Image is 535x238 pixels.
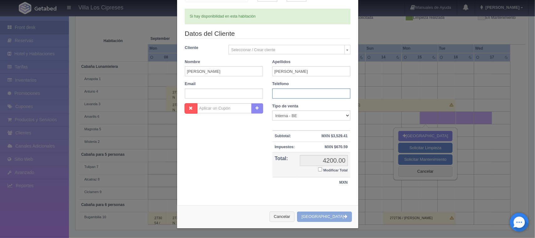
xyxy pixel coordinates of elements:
[322,134,348,138] strong: MXN $3,529.41
[272,142,297,152] th: Impuestos:
[339,180,348,185] strong: MXN
[272,152,297,177] th: Total:
[272,131,297,142] th: Subtotal:
[228,45,350,54] a: Seleccionar / Crear cliente
[185,59,200,65] label: Nombre
[323,168,348,172] small: Modificar Total
[297,212,352,222] button: [GEOGRAPHIC_DATA]
[270,212,295,222] button: Cancelar
[197,103,252,113] input: Aplicar un Cupón
[185,9,350,24] div: Si hay disponibilidad en esta habitación
[272,81,289,87] label: Teléfono
[318,167,322,171] input: Modificar Total
[325,145,348,149] strong: MXN $670.59
[180,45,224,51] label: Cliente
[272,103,299,109] label: Tipo de venta
[272,59,291,65] label: Apellidos
[185,29,350,39] legend: Datos del Cliente
[185,81,196,87] label: Email
[231,45,342,55] span: Seleccionar / Crear cliente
